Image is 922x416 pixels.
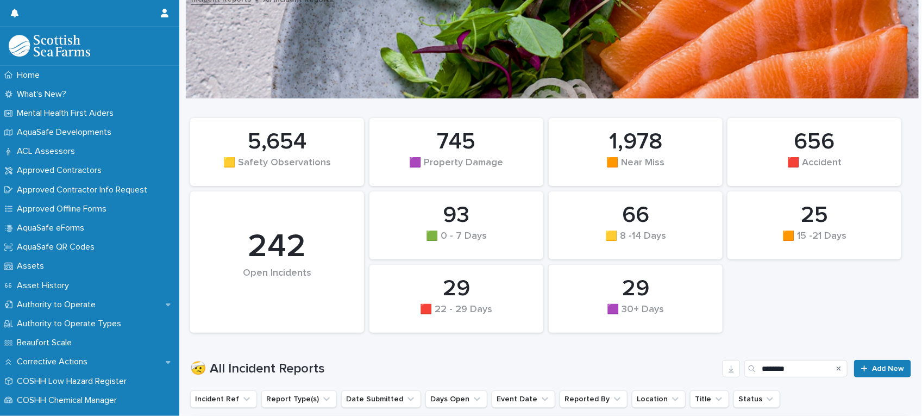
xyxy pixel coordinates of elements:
button: Incident Ref [190,390,257,408]
input: Search [744,360,848,377]
div: 🟨 8 -14 Days [567,231,704,253]
div: 🟧 Near Miss [567,157,704,180]
div: 242 [209,227,346,266]
div: Open Incidents [209,268,346,302]
p: Corrective Actions [12,357,96,367]
button: Report Type(s) [261,390,337,408]
p: Approved Offline Forms [12,204,115,214]
p: Approved Contractors [12,165,110,176]
h1: 🤕 All Incident Reports [190,361,718,377]
div: 29 [388,275,525,302]
p: ACL Assessors [12,146,84,157]
div: 🟥 Accident [746,157,883,180]
button: Event Date [492,390,555,408]
div: 25 [746,202,883,229]
button: Title [690,390,729,408]
p: Assets [12,261,53,271]
p: Approved Contractor Info Request [12,185,156,195]
button: Days Open [425,390,487,408]
p: AquaSafe eForms [12,223,93,233]
a: Add New [854,360,911,377]
p: Beaufort Scale [12,338,80,348]
p: AquaSafe QR Codes [12,242,103,252]
p: COSHH Low Hazard Register [12,376,135,387]
div: 1,978 [567,128,704,156]
div: 🟪 30+ Days [567,304,704,327]
button: Status [733,390,780,408]
p: What's New? [12,89,75,100]
div: 745 [388,128,525,156]
p: Authority to Operate Types [12,319,130,329]
p: COSHH Chemical Manager [12,395,126,406]
img: bPIBxiqnSb2ggTQWdOVV [9,35,90,57]
div: 93 [388,202,525,229]
div: 🟥 22 - 29 Days [388,304,525,327]
button: Location [632,390,686,408]
button: Date Submitted [341,390,421,408]
div: 🟪 Property Damage [388,157,525,180]
p: Authority to Operate [12,300,104,310]
div: 66 [567,202,704,229]
div: 🟩 0 - 7 Days [388,231,525,253]
div: 656 [746,128,883,156]
div: 29 [567,275,704,302]
p: Mental Health First Aiders [12,108,122,119]
p: AquaSafe Developments [12,127,120,138]
div: 5,654 [209,128,346,156]
span: Add New [872,365,904,372]
div: 🟧 15 -21 Days [746,231,883,253]
p: Asset History [12,281,78,291]
div: 🟨 Safety Observations [209,157,346,180]
p: Home [12,70,48,80]
button: Reported By [560,390,628,408]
